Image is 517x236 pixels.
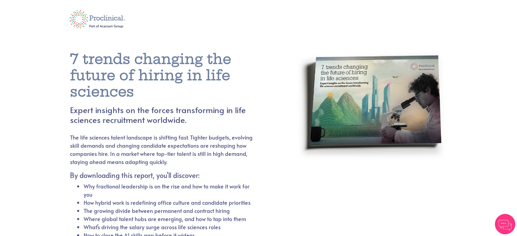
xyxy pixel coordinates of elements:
li: How hybrid work is redefining office culture and candidate priorities [84,198,253,206]
h5: By downloading this report, you'll discover: [70,171,253,179]
p: The life sciences talent landscape is shifting fast. Tighter budgets, evolving skill demands and ... [70,133,253,166]
li: Where global talent hubs are emerging, and how to tap into them [84,215,253,223]
li: What’s driving the salary surge across life sciences roles [84,223,253,231]
img: logo [65,6,131,33]
img: Chatbot [495,214,515,234]
h1: 7 trends changing the future of hiring in life sciences [70,51,270,100]
li: Why fractional leadership is on the rise and how to make it work for you [84,182,253,198]
li: The growing divide between permanent and contract hiring [84,206,253,215]
h4: Expert insights on the forces transforming in life sciences recruitment worldwide. [70,105,270,125]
